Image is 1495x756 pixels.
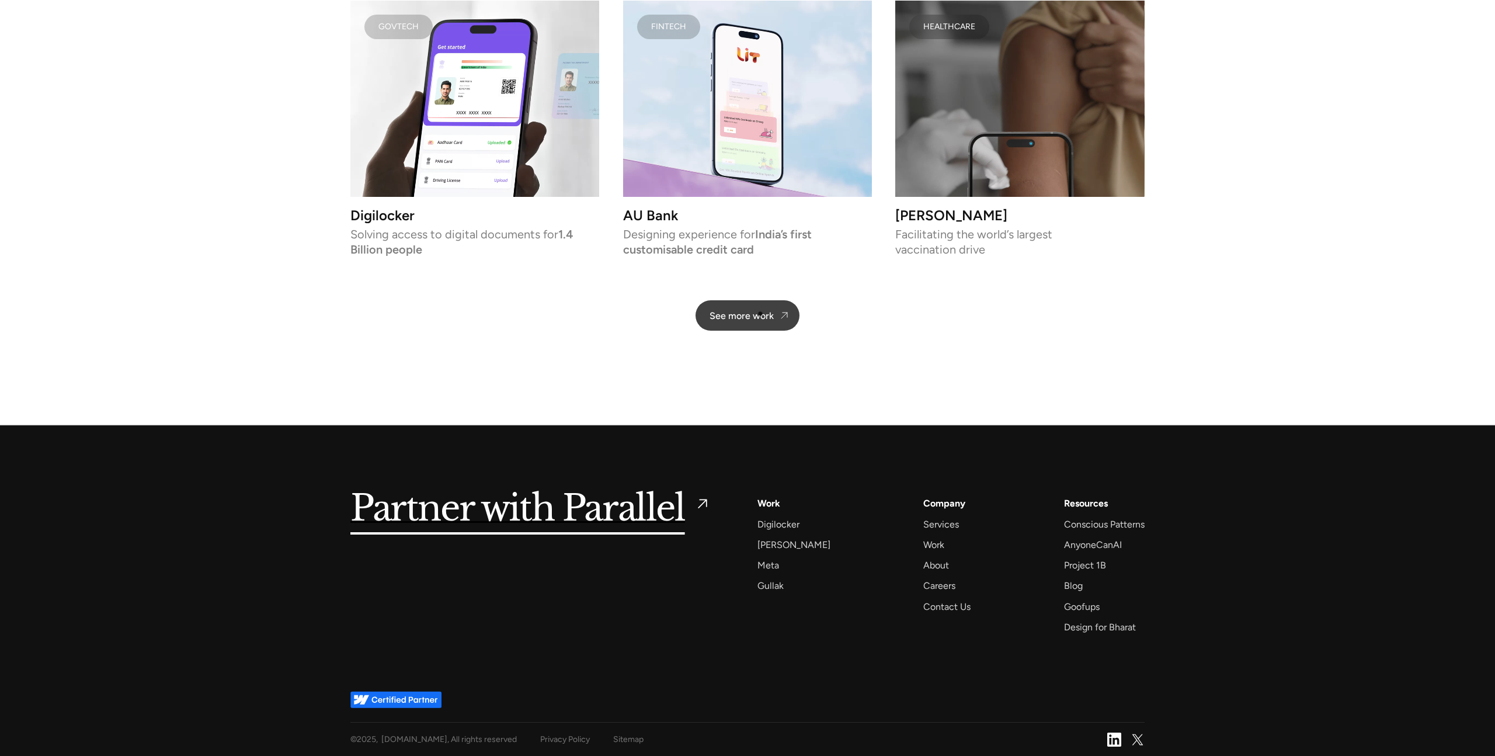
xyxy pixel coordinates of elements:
a: Work [923,537,944,553]
a: Contact Us [923,599,971,615]
div: © , [DOMAIN_NAME], All rights reserved [350,732,517,747]
a: Design for Bharat [1064,619,1136,635]
h5: Partner with Parallel [350,495,685,522]
h3: Digilocker [350,211,600,221]
a: HEALTHCARE[PERSON_NAME]Facilitating the world’s largest vaccination drive [895,1,1145,254]
a: Project 1B [1064,557,1106,573]
a: Goofups [1064,599,1100,615]
p: Designing experience for [623,230,872,254]
a: See more work [696,300,799,331]
h3: [PERSON_NAME] [895,211,1145,221]
strong: 1.4 Billion people [350,227,573,256]
a: Careers [923,578,955,594]
a: GovtechDigilockerSolving access to digital documents for1.4 Billion people [350,1,600,254]
a: Meta [757,557,779,573]
div: HEALTHCARE [923,24,975,30]
a: Services [923,516,959,532]
a: Gullak [757,578,784,594]
div: Govtech [378,24,419,30]
div: See more work [710,310,774,321]
a: FINTECHAU BankDesigning experience forIndia’s first customisable credit card [623,1,872,254]
strong: India’s first customisable credit card [623,227,812,256]
span: 2025 [357,734,376,744]
a: AnyoneCanAI [1064,537,1122,553]
a: Sitemap [613,732,644,747]
a: Conscious Patterns [1064,516,1145,532]
p: Facilitating the world’s largest vaccination drive [895,230,1145,254]
a: Partner with Parallel [350,495,711,522]
div: Resources [1064,495,1108,511]
a: Company [923,495,965,511]
a: [PERSON_NAME] [757,537,830,553]
div: FINTECH [651,24,686,30]
p: Solving access to digital documents for [350,230,600,254]
a: Privacy Policy [540,732,590,747]
a: Blog [1064,578,1083,594]
a: Digilocker [757,516,799,532]
a: About [923,557,949,573]
a: Work [757,495,780,511]
h3: AU Bank [623,211,872,221]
